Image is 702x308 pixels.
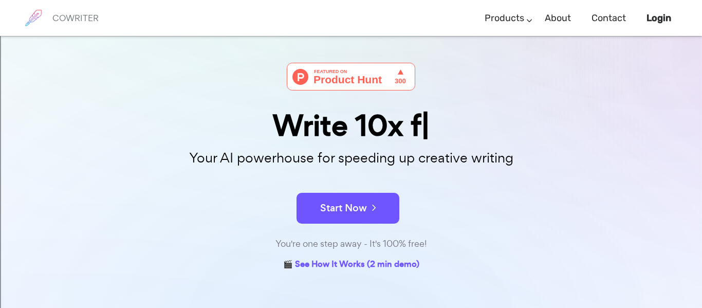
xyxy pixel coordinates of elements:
[4,32,698,41] div: Delete
[94,237,608,251] div: You're one step away - It's 100% free!
[21,5,46,31] img: brand logo
[4,4,698,13] div: Sort A > Z
[4,60,698,69] div: Rename
[4,13,698,23] div: Sort New > Old
[646,3,671,33] a: Login
[4,41,698,50] div: Options
[4,23,698,32] div: Move To ...
[297,193,399,224] button: Start Now
[283,257,419,273] a: 🎬 See How It Works (2 min demo)
[646,12,671,24] b: Login
[4,50,698,60] div: Sign out
[94,111,608,140] div: Write 10x f
[94,147,608,169] p: Your AI powerhouse for speeding up creative writing
[545,3,571,33] a: About
[4,69,698,78] div: Move To ...
[485,3,524,33] a: Products
[52,13,99,23] h6: COWRITER
[287,63,415,90] img: Cowriter - Your AI buddy for speeding up creative writing | Product Hunt
[592,3,626,33] a: Contact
